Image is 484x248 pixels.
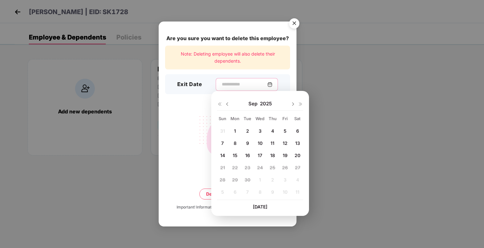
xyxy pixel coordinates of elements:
[199,189,256,199] button: Delete permanently
[177,204,279,210] div: Important! Information once deleted, can’t be recovered.
[298,102,303,107] img: svg+xml;base64,PHN2ZyB4bWxucz0iaHR0cDovL3d3dy53My5vcmcvMjAwMC9zdmciIHdpZHRoPSIxNiIgaGVpZ2h0PSIxNi...
[285,15,303,33] img: svg+xml;base64,PHN2ZyB4bWxucz0iaHR0cDovL3d3dy53My5vcmcvMjAwMC9zdmciIHdpZHRoPSI1NiIgaGVpZ2h0PSI1Ni...
[225,102,230,107] img: svg+xml;base64,PHN2ZyBpZD0iRHJvcGRvd24tMzJ4MzIiIHhtbG5zPSJodHRwOi8vd3d3LnczLm9yZy8yMDAwL3N2ZyIgd2...
[267,116,278,121] div: Thu
[165,34,290,42] div: Are you sure you want to delete this employee?
[283,140,288,146] span: 12
[220,153,225,158] span: 14
[267,82,272,87] img: svg+xml;base64,PHN2ZyBpZD0iQ2FsZW5kYXItMzJ4MzIiIHhtbG5zPSJodHRwOi8vd3d3LnczLm9yZy8yMDAwL3N2ZyIgd2...
[233,153,238,158] span: 15
[229,116,241,121] div: Mon
[284,128,287,134] span: 5
[280,116,291,121] div: Fri
[255,116,266,121] div: Wed
[246,128,249,134] span: 2
[221,140,224,146] span: 7
[292,116,303,121] div: Sat
[246,140,249,146] span: 9
[283,153,288,158] span: 19
[234,128,236,134] span: 1
[165,46,290,70] div: Note: Deleting employee will also delete their dependents.
[234,140,237,146] span: 8
[271,140,274,146] span: 11
[177,80,202,89] h3: Exit Date
[271,128,274,134] span: 4
[217,116,228,121] div: Sun
[245,153,250,158] span: 16
[295,140,300,146] span: 13
[296,128,299,134] span: 6
[260,101,272,107] span: 2025
[258,140,263,146] span: 10
[259,128,262,134] span: 3
[217,102,222,107] img: svg+xml;base64,PHN2ZyB4bWxucz0iaHR0cDovL3d3dy53My5vcmcvMjAwMC9zdmciIHdpZHRoPSIxNiIgaGVpZ2h0PSIxNi...
[253,204,267,209] span: [DATE]
[290,102,296,107] img: svg+xml;base64,PHN2ZyBpZD0iRHJvcGRvd24tMzJ4MzIiIHhtbG5zPSJodHRwOi8vd3d3LnczLm9yZy8yMDAwL3N2ZyIgd2...
[258,153,262,158] span: 17
[242,116,253,121] div: Tue
[270,153,275,158] span: 18
[285,15,303,33] button: Close
[248,101,260,107] span: Sep
[295,153,300,158] span: 20
[192,112,263,162] img: svg+xml;base64,PHN2ZyB4bWxucz0iaHR0cDovL3d3dy53My5vcmcvMjAwMC9zdmciIHdpZHRoPSIyMjQiIGhlaWdodD0iMT...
